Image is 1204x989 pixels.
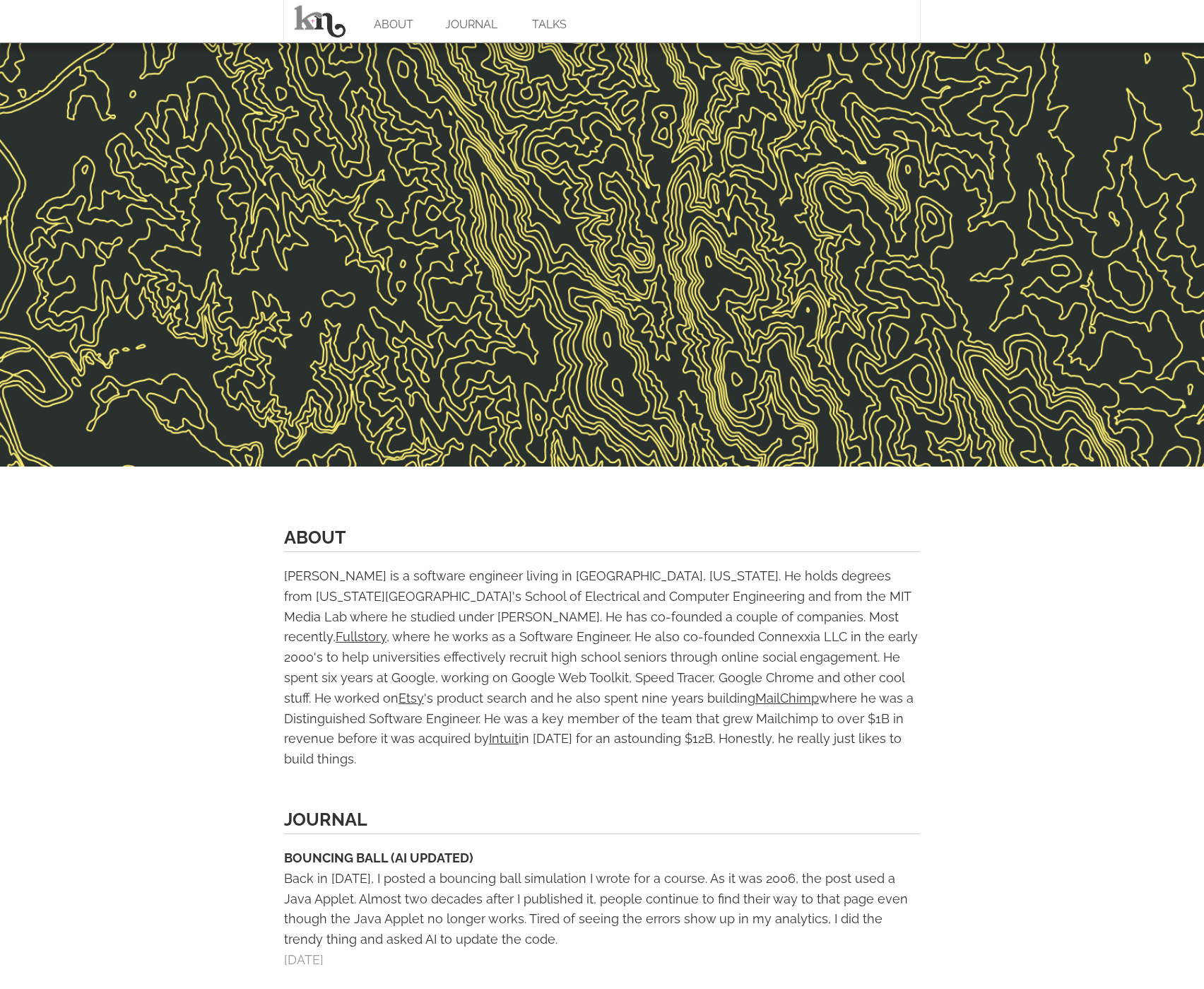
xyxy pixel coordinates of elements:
[284,566,920,770] div: [PERSON_NAME] is a software engineer living in [GEOGRAPHIC_DATA], [US_STATE]. He holds degrees fr...
[489,731,519,746] a: Intuit
[399,691,424,706] a: Etsy
[284,850,473,865] a: BOUNCING BALL (AI UPDATED)
[284,869,920,950] div: Back in [DATE], I posted a bouncing ball simulation I wrote for a course. As it was 2006, the pos...
[284,809,367,830] a: JOURNAL
[284,952,324,967] a: [DATE]
[284,527,346,548] a: ABOUT
[336,629,386,644] a: Fullstory
[755,691,819,706] a: MailChimp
